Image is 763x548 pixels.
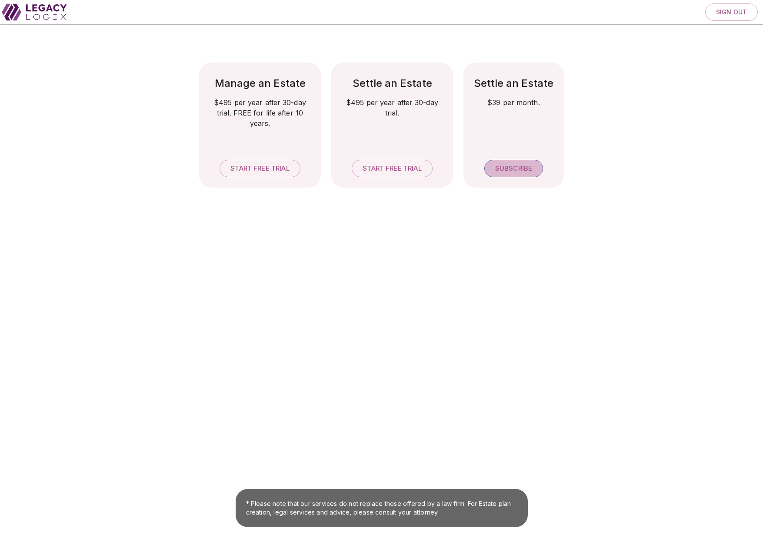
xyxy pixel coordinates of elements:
span: Start free trial [230,165,289,173]
span: $495 per year after 30-day trial. FREE for life after 10 years. [210,97,310,129]
button: Subscribe [484,160,543,177]
span: * Please note that our services do not replace those offered by a law firm. For Estate plan creat... [246,499,517,517]
span: Subscribe [495,165,532,173]
h5: Settle an Estate [342,76,443,90]
span: Start free trial [363,165,421,173]
button: Sign out [705,3,758,21]
h5: Manage an Estate [210,76,310,90]
button: Start free trial [220,160,300,177]
span: $495 per year after 30-day trial. [342,97,443,118]
span: Sign out [716,8,747,16]
h5: Settle an Estate [474,76,553,90]
span: $39 per month. [474,97,553,108]
button: Start free trial [352,160,432,177]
